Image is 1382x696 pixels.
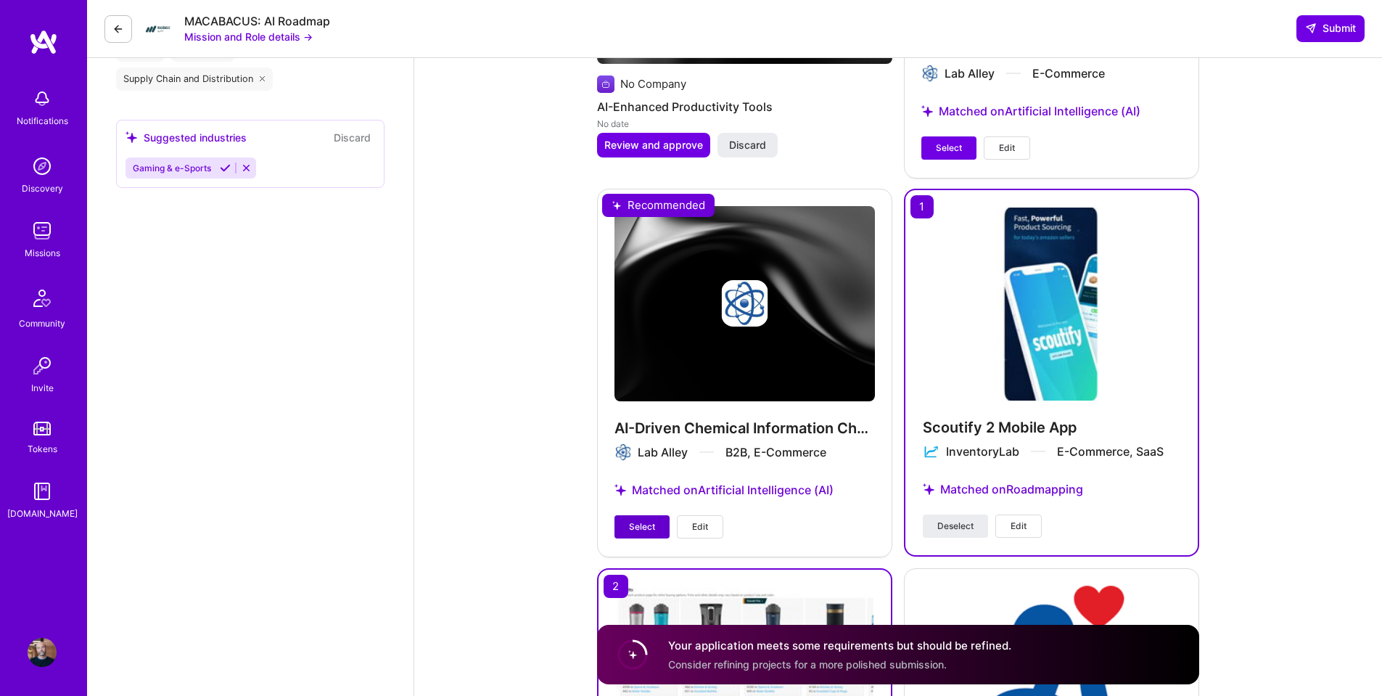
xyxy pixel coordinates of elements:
[999,142,1015,155] span: Edit
[22,181,63,196] div: Discovery
[28,152,57,181] img: discovery
[629,520,655,533] span: Select
[241,163,252,173] i: Reject
[1011,520,1027,533] span: Edit
[604,138,703,152] span: Review and approve
[923,443,940,460] img: Company logo
[7,506,78,521] div: [DOMAIN_NAME]
[116,67,273,91] div: Supply Chain and Distribution
[133,163,211,173] span: Gaming & e-Sports
[995,515,1042,538] button: Edit
[112,23,124,35] i: icon LeftArrowDark
[620,76,686,91] div: No Company
[597,97,892,116] h4: AI-Enhanced Productivity Tools
[936,142,962,155] span: Select
[184,14,330,29] div: MACABACUS: AI Roadmap
[1305,22,1317,34] i: icon SendLight
[1296,15,1365,41] button: Submit
[729,138,766,152] span: Discard
[946,443,1164,459] div: InventoryLab E-Commerce, SaaS
[923,483,934,495] i: icon StarsPurple
[19,316,65,331] div: Community
[921,136,976,160] button: Select
[614,515,670,539] button: Select
[692,520,708,533] span: Edit
[24,638,60,667] a: User Avatar
[329,129,375,146] button: Discard
[668,658,947,670] span: Consider refining projects for a more polished submission.
[28,84,57,113] img: bell
[668,638,1011,653] h4: Your application meets some requirements but should be refined.
[31,380,54,396] div: Invite
[984,136,1030,160] button: Edit
[17,113,68,128] div: Notifications
[260,76,266,82] i: icon Close
[28,216,57,245] img: teamwork
[28,351,57,380] img: Invite
[144,15,173,44] img: Company Logo
[923,464,1180,515] div: Matched on Roadmapping
[33,422,51,435] img: tokens
[677,515,723,539] button: Edit
[25,245,60,261] div: Missions
[1031,451,1045,452] img: divider
[923,515,988,538] button: Deselect
[28,441,57,457] div: Tokens
[25,281,59,316] img: Community
[126,130,247,145] div: Suggested industries
[220,163,231,173] i: Accept
[597,133,710,157] button: Review and approve
[597,75,614,93] img: Company logo
[28,477,57,506] img: guide book
[126,131,138,144] i: icon SuggestedTeams
[717,133,778,157] button: Discard
[28,638,57,667] img: User Avatar
[597,116,892,131] div: No date
[937,520,974,533] span: Deselect
[1305,21,1356,36] span: Submit
[923,208,1180,401] img: Scoutify 2 Mobile App
[923,418,1180,437] h4: Scoutify 2 Mobile App
[1296,15,1365,41] div: null
[184,29,313,44] button: Mission and Role details →
[29,29,58,55] img: logo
